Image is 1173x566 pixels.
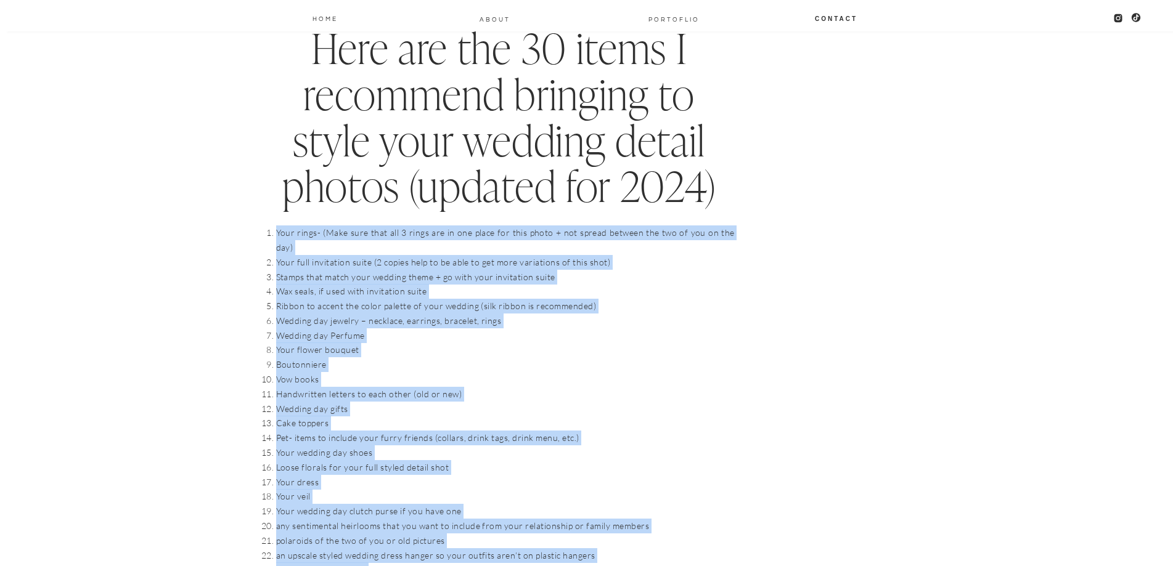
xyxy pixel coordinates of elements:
li: Your wedding day clutch purse if you have one [276,504,735,519]
li: Your full invitation suite (2 copies help to be able to get more variations of this shot) [276,255,735,270]
h2: Here are the 30 items I recommend bringing to style your wedding detail photos (updated for 2024) [264,26,735,211]
li: Handwritten letters to each other (old or new) [276,387,735,402]
li: Your rings- (Make sure that all 3 rings are in one place for this photo + not spread between the ... [276,225,735,255]
a: Home [312,13,339,23]
li: polaroids of the two of you or old pictures [276,533,735,548]
a: About [479,14,511,23]
li: Boutonniere [276,357,735,372]
li: an upscale styled wedding dress hanger so your outfits aren’t on plastic hangers [276,548,735,563]
li: Loose florals for your full styled detail shot [276,460,735,475]
a: Contact [814,13,859,23]
li: Cake toppers [276,416,735,431]
li: Your dress [276,475,735,490]
li: Pet- items to include your furry friends (collars, drink tags, drink menu, etc.) [276,431,735,445]
li: Wedding day jewelry – necklace, earrings, bracelet, rings [276,313,735,328]
a: PORTOFLIO [644,14,705,23]
li: Your flower bouquet [276,342,735,357]
li: Wedding day Perfume [276,328,735,343]
li: Your wedding day shoes [276,445,735,460]
li: Vow books [276,372,735,387]
li: Your veil [276,489,735,504]
li: Wedding day gifts [276,402,735,416]
li: any sentimental heirlooms that you want to include from your relationship or family members [276,519,735,533]
li: Wax seals, if used with invitation suite [276,284,735,299]
li: Stamps that match your wedding theme + go with your invitation suite [276,270,735,285]
li: Ribbon to accent the color palette of your wedding (silk ribbon is recommended) [276,299,735,313]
